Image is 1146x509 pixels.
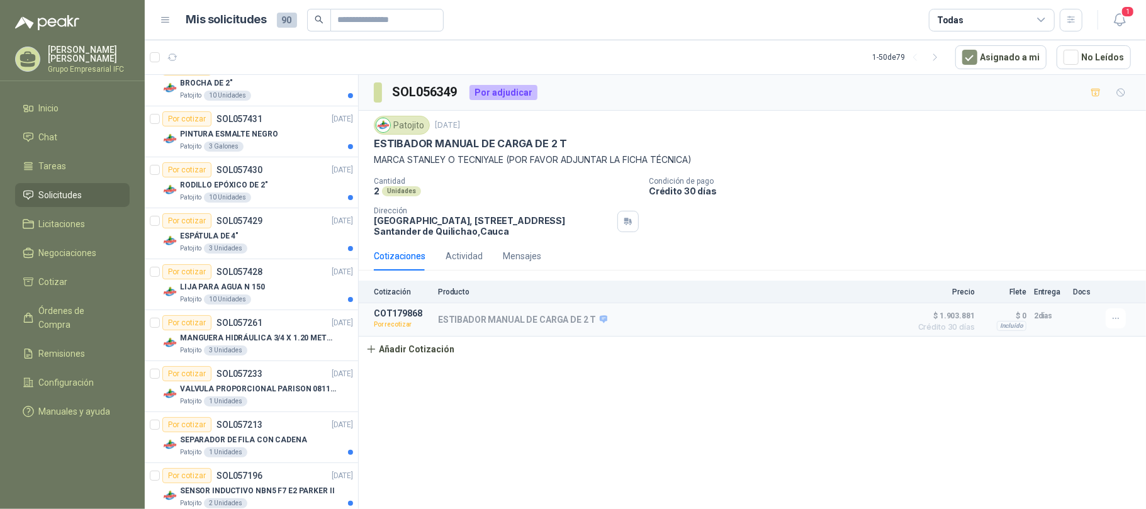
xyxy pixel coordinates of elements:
[48,45,130,63] p: [PERSON_NAME] [PERSON_NAME]
[204,142,244,152] div: 3 Galones
[39,275,68,289] span: Cotizar
[1034,288,1065,296] p: Entrega
[1108,9,1131,31] button: 1
[186,11,267,29] h1: Mis solicitudes
[332,470,353,482] p: [DATE]
[216,318,262,327] p: SOL057261
[277,13,297,28] span: 90
[145,157,358,208] a: Por cotizarSOL057430[DATE] Company LogoRODILLO EPÓXICO DE 2"Patojito10 Unidades
[180,332,337,344] p: MANGUERA HIDRÁULICA 3/4 X 1.20 METROS DE LONGITUD HR-HR-ACOPLADA
[162,417,211,432] div: Por cotizar
[392,82,459,102] h3: SOL056349
[204,498,247,508] div: 2 Unidades
[937,13,963,27] div: Todas
[180,434,307,446] p: SEPARADOR DE FILA CON CADENA
[446,249,483,263] div: Actividad
[145,55,358,106] a: Por cotizarSOL057432[DATE] Company LogoBROCHA DE 2"Patojito10 Unidades
[982,308,1026,323] p: $ 0
[162,162,211,177] div: Por cotizar
[39,188,82,202] span: Solicitudes
[39,130,58,144] span: Chat
[332,419,353,431] p: [DATE]
[332,317,353,329] p: [DATE]
[162,284,177,299] img: Company Logo
[15,241,130,265] a: Negociaciones
[359,337,462,362] button: Añadir Cotización
[180,498,201,508] p: Patojito
[162,335,177,350] img: Company Logo
[503,249,541,263] div: Mensajes
[649,186,1141,196] p: Crédito 30 días
[162,366,211,381] div: Por cotizar
[162,111,211,126] div: Por cotizar
[438,315,607,326] p: ESTIBADOR MANUAL DE CARGA DE 2 T
[39,347,86,361] span: Remisiones
[180,243,201,254] p: Patojito
[376,118,390,132] img: Company Logo
[469,85,537,100] div: Por adjudicar
[374,206,612,215] p: Dirección
[204,294,251,305] div: 10 Unidades
[39,376,94,389] span: Configuración
[180,396,201,406] p: Patojito
[180,142,201,152] p: Patojito
[162,315,211,330] div: Por cotizar
[180,294,201,305] p: Patojito
[15,270,130,294] a: Cotizar
[180,485,335,497] p: SENSOR INDUCTIVO NBN5 F7 E2 PARKER II
[180,383,337,395] p: VALVULA PROPORCIONAL PARISON 0811404612 / 4WRPEH6C4 REXROTH
[204,243,247,254] div: 3 Unidades
[145,106,358,157] a: Por cotizarSOL057431[DATE] Company LogoPINTURA ESMALTE NEGROPatojito3 Galones
[39,159,67,173] span: Tareas
[204,91,251,101] div: 10 Unidades
[315,15,323,24] span: search
[332,266,353,278] p: [DATE]
[15,400,130,423] a: Manuales y ayuda
[374,318,430,331] p: Por recotizar
[180,193,201,203] p: Patojito
[162,213,211,228] div: Por cotizar
[15,183,130,207] a: Solicitudes
[332,368,353,380] p: [DATE]
[15,96,130,120] a: Inicio
[145,412,358,463] a: Por cotizarSOL057213[DATE] Company LogoSEPARADOR DE FILA CON CADENAPatojito1 Unidades
[162,264,211,279] div: Por cotizar
[145,361,358,412] a: Por cotizarSOL057233[DATE] Company LogoVALVULA PROPORCIONAL PARISON 0811404612 / 4WRPEH6C4 REXROT...
[374,288,430,296] p: Cotización
[180,77,233,89] p: BROCHA DE 2"
[180,281,265,293] p: LIJA PARA AGUA N 150
[180,91,201,101] p: Patojito
[145,208,358,259] a: Por cotizarSOL057429[DATE] Company LogoESPÁTULA DE 4"Patojito3 Unidades
[435,120,460,131] p: [DATE]
[162,233,177,249] img: Company Logo
[955,45,1047,69] button: Asignado a mi
[180,179,267,191] p: RODILLO EPÓXICO DE 2"
[15,125,130,149] a: Chat
[438,288,904,296] p: Producto
[180,128,278,140] p: PINTURA ESMALTE NEGRO
[162,488,177,503] img: Company Logo
[1121,6,1135,18] span: 1
[204,193,251,203] div: 10 Unidades
[204,447,247,457] div: 1 Unidades
[374,249,425,263] div: Cotizaciones
[216,216,262,225] p: SOL057429
[216,369,262,378] p: SOL057233
[162,131,177,147] img: Company Logo
[982,288,1026,296] p: Flete
[162,437,177,452] img: Company Logo
[162,182,177,198] img: Company Logo
[216,165,262,174] p: SOL057430
[374,308,430,318] p: COT179868
[180,345,201,355] p: Patojito
[649,177,1141,186] p: Condición de pago
[216,471,262,480] p: SOL057196
[332,113,353,125] p: [DATE]
[15,15,79,30] img: Logo peakr
[1073,288,1098,296] p: Docs
[39,217,86,231] span: Licitaciones
[374,137,567,150] p: ESTIBADOR MANUAL DE CARGA DE 2 T
[15,154,130,178] a: Tareas
[180,447,201,457] p: Patojito
[912,288,975,296] p: Precio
